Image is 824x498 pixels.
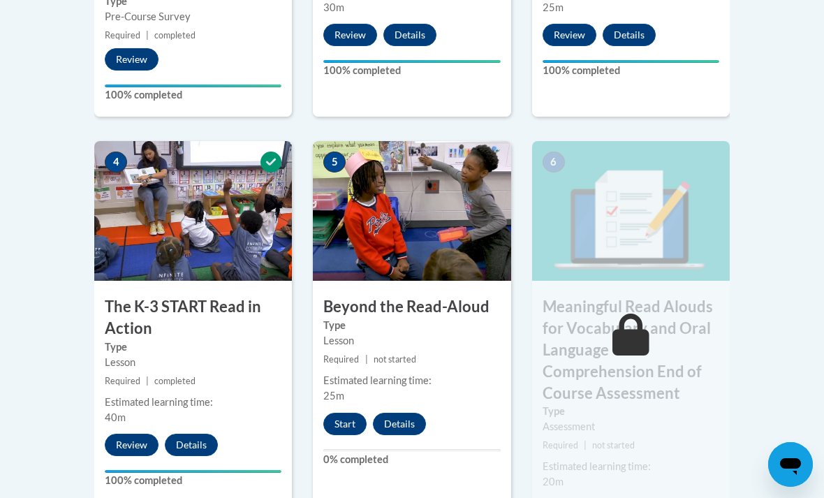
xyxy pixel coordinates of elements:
span: 6 [543,152,565,173]
span: 25m [323,390,344,402]
div: Assessment [543,419,719,434]
div: Your progress [105,470,281,473]
span: Required [543,440,578,451]
label: Type [105,339,281,355]
button: Details [373,413,426,435]
label: 100% completed [543,63,719,78]
span: 4 [105,152,127,173]
div: Your progress [105,85,281,87]
span: Required [323,354,359,365]
iframe: Button to launch messaging window [768,442,813,487]
button: Review [543,24,596,46]
span: not started [592,440,635,451]
h3: The K-3 START Read in Action [94,296,292,339]
div: Estimated learning time: [105,395,281,410]
div: Lesson [323,333,500,349]
h3: Beyond the Read-Aloud [313,296,510,318]
button: Details [603,24,656,46]
img: Course Image [532,141,730,281]
button: Review [323,24,377,46]
span: 20m [543,476,564,488]
span: Required [105,30,140,41]
div: Lesson [105,355,281,370]
button: Details [383,24,436,46]
label: 100% completed [323,63,500,78]
img: Course Image [313,141,510,281]
span: | [146,30,149,41]
span: 5 [323,152,346,173]
label: 100% completed [105,87,281,103]
div: Your progress [323,60,500,63]
label: 100% completed [105,473,281,488]
span: completed [154,376,196,386]
button: Review [105,48,159,71]
button: Review [105,434,159,456]
span: Required [105,376,140,386]
span: | [365,354,368,365]
div: Pre-Course Survey [105,9,281,24]
span: | [146,376,149,386]
label: Type [323,318,500,333]
span: 40m [105,411,126,423]
span: not started [374,354,416,365]
label: Type [543,404,719,419]
span: 25m [543,1,564,13]
div: Estimated learning time: [543,459,719,474]
span: 30m [323,1,344,13]
span: | [584,440,587,451]
img: Course Image [94,141,292,281]
span: completed [154,30,196,41]
button: Details [165,434,218,456]
div: Estimated learning time: [323,373,500,388]
button: Start [323,413,367,435]
div: Your progress [543,60,719,63]
label: 0% completed [323,452,500,467]
h3: Meaningful Read Alouds for Vocabulary and Oral Language Comprehension End of Course Assessment [532,296,730,404]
